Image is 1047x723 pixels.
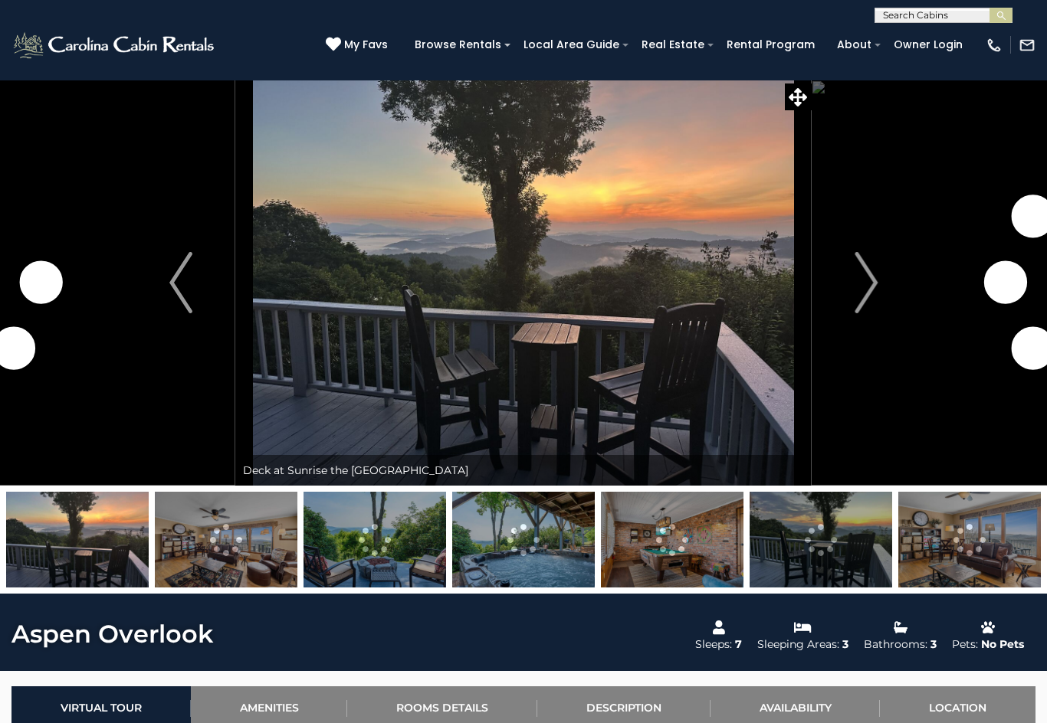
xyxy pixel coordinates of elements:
[516,33,627,57] a: Local Area Guide
[326,37,392,54] a: My Favs
[235,455,811,486] div: Deck at Sunrise the [GEOGRAPHIC_DATA]
[829,33,879,57] a: About
[898,492,1041,587] img: 168299044
[855,252,878,313] img: arrow
[407,33,509,57] a: Browse Rentals
[719,33,822,57] a: Rental Program
[126,80,235,486] button: Previous
[344,37,388,53] span: My Favs
[886,33,970,57] a: Owner Login
[750,492,892,587] img: 168979823
[601,492,743,587] img: 168299030
[169,252,192,313] img: arrow
[812,80,921,486] button: Next
[1019,37,1036,54] img: mail-regular-white.png
[634,33,712,57] a: Real Estate
[452,492,595,587] img: 163264231
[11,30,218,61] img: White-1-2.png
[6,492,149,587] img: 168979826
[986,37,1003,54] img: phone-regular-white.png
[155,492,297,587] img: 168299013
[304,492,446,587] img: 163264241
